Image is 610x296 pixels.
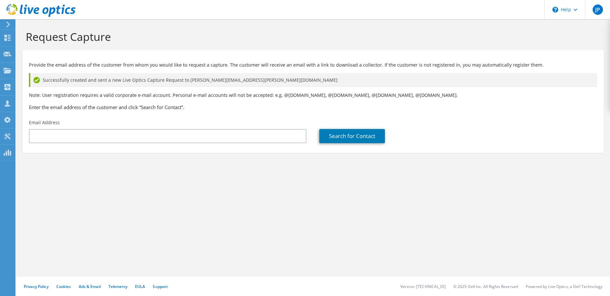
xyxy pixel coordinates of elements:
span: JP [593,5,603,15]
a: EULA [135,284,145,289]
label: Email Address [29,119,60,126]
a: Privacy Policy [24,284,49,289]
p: Provide the email address of the customer from whom you would like to request a capture. The cust... [29,61,597,69]
a: Telemetry [108,284,127,289]
svg: \n [552,7,558,13]
li: Powered by Live Optics, a Dell Technology [526,284,602,289]
a: Search for Contact [319,129,385,143]
a: Cookies [56,284,71,289]
li: © 2025 Dell Inc. All Rights Reserved [453,284,518,289]
p: Note: User registration requires a valid corporate e-mail account. Personal e-mail accounts will ... [29,92,597,99]
span: Successfully created and sent a new Live Optics Capture Request to [PERSON_NAME][EMAIL_ADDRESS][P... [43,77,338,84]
a: Support [153,284,168,289]
h1: Request Capture [26,30,597,43]
a: Ads & Email [79,284,101,289]
li: Version: [TECHNICAL_ID] [400,284,446,289]
h3: Enter the email address of the customer and click “Search for Contact”. [29,104,597,111]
